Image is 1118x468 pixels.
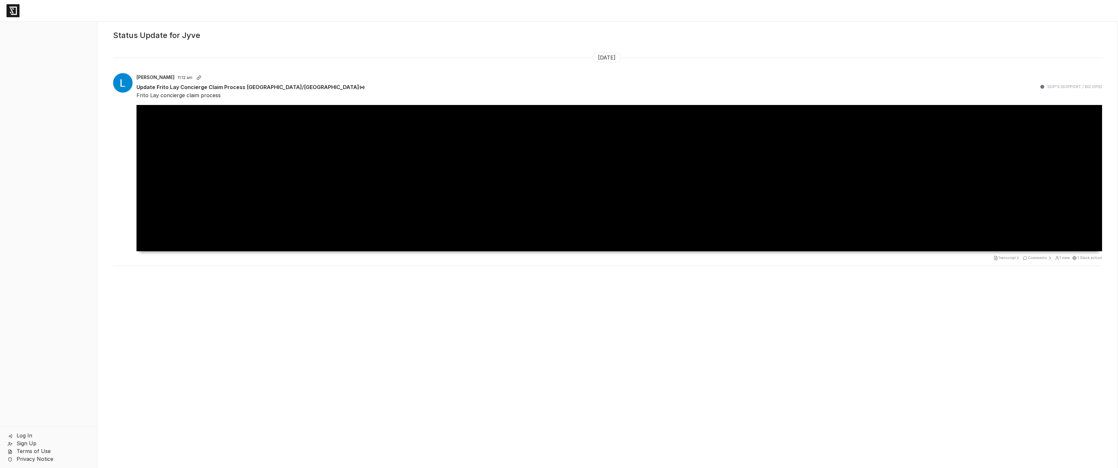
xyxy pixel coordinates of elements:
[6,4,19,17] img: logo-6ba331977e59facfbff2947a2e854c94a5e6b03243a11af005d3916e8cc67d17.png
[8,432,89,439] a: Log In
[8,447,89,455] a: Terms of Use
[17,432,32,439] span: Log In
[592,53,621,62] span: [DATE]
[8,455,89,463] a: Privacy Notice
[136,74,175,80] span: [PERSON_NAME]
[17,448,51,454] span: Terms of Use
[17,440,36,447] span: Sign Up
[177,75,192,80] span: 11:12 am
[113,73,133,93] img: Lamar Cloy
[8,439,89,447] a: Sign Up
[136,91,1102,100] p: Frito Lay concierge claim process
[1047,84,1102,89] span: SOP's (Support / Biz Ops)
[136,82,365,91] span: Update Frito Lay Concierge Claim Process [GEOGRAPHIC_DATA]/[GEOGRAPHIC_DATA]
[359,83,365,91] button: Read this update to me
[113,30,200,39] h4: Status Update for Jyve
[136,105,1102,251] div: Video Player
[17,456,53,462] span: Privacy Notice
